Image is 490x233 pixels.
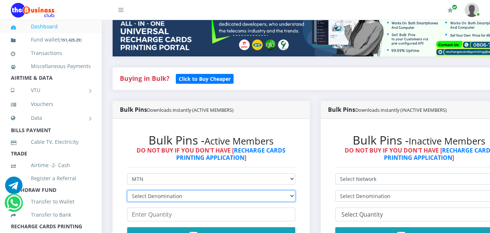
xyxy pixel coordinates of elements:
[11,193,91,210] a: Transfer to Wallet
[11,3,54,17] img: Logo
[355,107,447,113] small: Downloads instantly (INACTIVE MEMBERS)
[11,134,91,150] a: Cable TV, Electricity
[176,146,286,161] a: RECHARGE CARDS PRINTING APPLICATION
[328,106,447,114] strong: Bulk Pins
[11,170,91,187] a: Register a Referral
[120,106,234,114] strong: Bulk Pins
[120,74,169,83] strong: Buying in Bulk?
[176,74,234,83] a: Click to Buy Cheaper
[11,81,91,99] a: VTU
[11,109,91,127] a: Data
[11,18,91,35] a: Dashboard
[11,31,91,48] a: Fund wallet[151,425.29]
[11,96,91,112] a: Vouchers
[11,58,91,75] a: Miscellaneous Payments
[61,37,80,43] b: 151,425.29
[5,182,23,194] a: Chat for support
[127,133,295,147] h2: Bulk Pins -
[465,3,479,17] img: User
[127,208,295,221] input: Enter Quantity
[179,75,231,82] b: Click to Buy Cheaper
[147,107,234,113] small: Downloads instantly (ACTIVE MEMBERS)
[11,157,91,174] a: Airtime -2- Cash
[409,135,485,147] small: Inactive Members
[11,45,91,62] a: Transactions
[137,146,286,161] strong: DO NOT BUY IF YOU DON'T HAVE [ ]
[11,206,91,223] a: Transfer to Bank
[448,7,453,13] i: Renew/Upgrade Subscription
[204,135,274,147] small: Active Members
[59,37,82,43] small: [ ]
[452,4,457,10] span: Renew/Upgrade Subscription
[7,200,21,212] a: Chat for support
